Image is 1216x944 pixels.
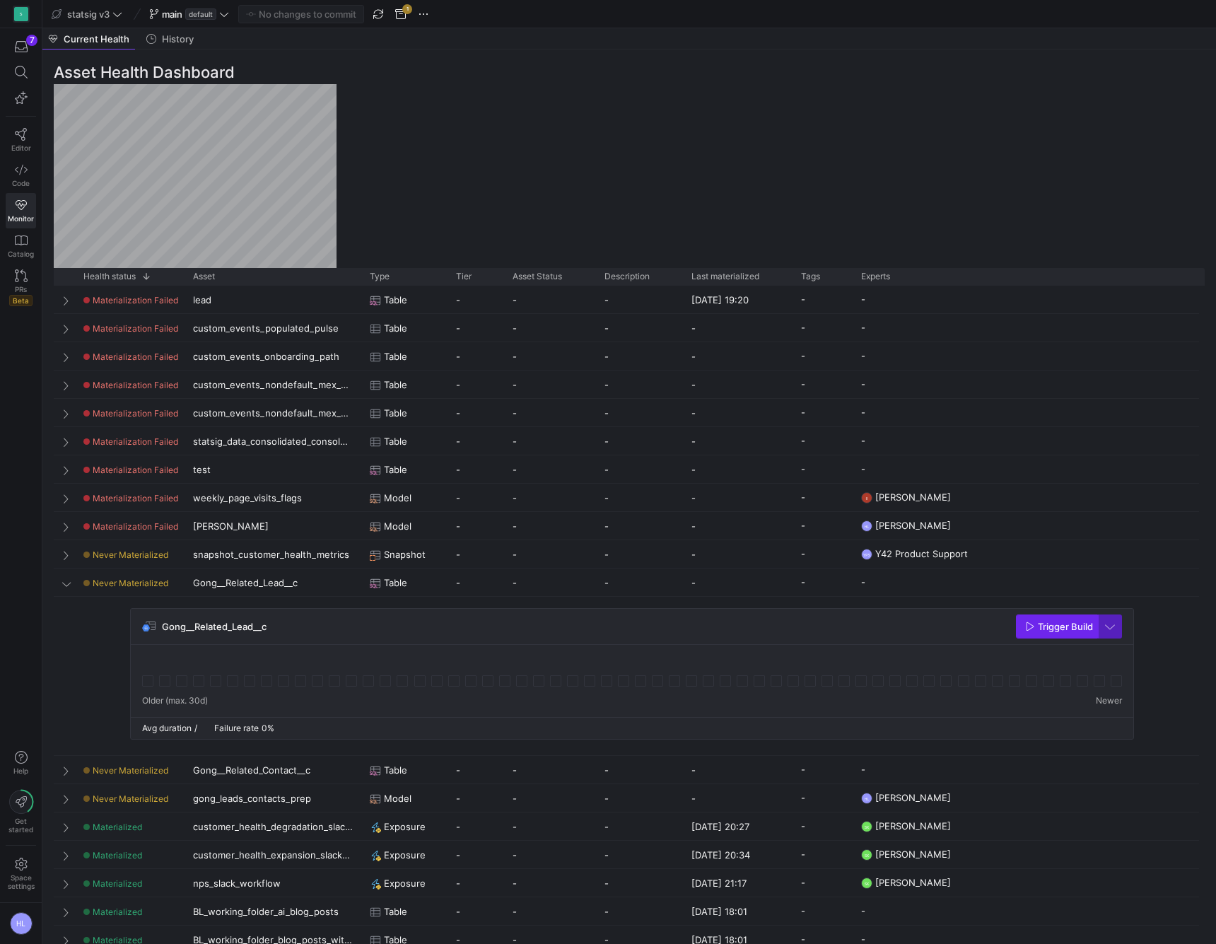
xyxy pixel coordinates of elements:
span: Materialization Failed [93,436,178,447]
span: - [513,400,517,427]
span: Avg duration [142,723,192,733]
span: Tier [456,272,472,281]
div: snapshot_customer_health_metrics [185,540,361,568]
span: - [456,343,460,371]
span: Experts [861,272,890,281]
span: - [513,541,517,569]
span: Editor [11,144,31,152]
span: - [861,455,865,483]
div: [DATE] 19:20 [683,286,793,313]
span: - [801,841,805,868]
span: Monitor [8,214,34,223]
div: - [596,484,683,511]
span: [PERSON_NAME] [875,512,951,540]
span: - [513,813,517,841]
span: - [801,569,805,596]
span: - [801,342,805,370]
div: [DATE] 20:34 [683,841,793,868]
div: [DATE] 21:17 [683,869,793,897]
div: - [683,314,793,342]
span: Model [384,484,411,512]
span: Never Materialized [93,793,168,804]
span: Snapshot [384,541,426,569]
div: - [683,569,793,596]
a: Spacesettings [6,851,36,897]
div: - [683,399,793,426]
div: customer_health_degradation_slack_workflow [185,812,361,840]
div: SK [861,821,872,832]
span: Gong__Related_Lead__c [162,621,267,632]
span: Materialized [93,878,142,889]
span: - [861,371,865,398]
span: main [162,8,182,20]
div: Press SPACE to select this row. [54,342,1205,371]
div: - [683,342,793,370]
div: - [596,841,683,868]
span: Materialization Failed [93,380,178,390]
div: Press SPACE to select this row. [54,512,1205,540]
div: Press SPACE to select this row. [54,784,1205,812]
span: Catalog [8,250,34,258]
span: - [513,343,517,371]
span: - [456,428,460,455]
span: Y42 Product Support [875,540,968,568]
span: Model [384,513,411,540]
span: Space settings [8,873,35,890]
span: Table [384,428,407,455]
span: Older (max. 30d) [142,696,208,706]
span: Newer [1096,696,1122,706]
div: Press SPACE to select this row. [54,427,1205,455]
div: - [596,540,683,568]
div: - [596,455,683,483]
div: lead [185,286,361,313]
div: gong_leads_contacts_prep [185,784,361,812]
div: SK [861,849,872,861]
div: - [596,286,683,313]
span: - [456,870,460,897]
span: - [513,870,517,897]
div: [DATE] 18:01 [683,897,793,925]
div: HL [861,793,872,804]
span: - [801,897,805,925]
div: Press SPACE to select this row. [54,455,1205,484]
span: Table [384,315,407,342]
h3: Asset Health Dashboard [54,61,1205,84]
div: II [861,492,872,503]
div: custom_events_onboarding_path [185,342,361,370]
div: S [14,7,28,21]
span: Help [12,767,30,775]
span: - [456,513,460,540]
span: Table [384,898,407,926]
span: - [513,428,517,455]
span: - [801,286,805,313]
div: Press SPACE to select this row. [54,897,1205,926]
span: - [513,841,517,869]
span: - [801,455,805,483]
span: 0% [262,723,274,733]
span: statsig v3 [67,8,110,20]
div: [DATE] 20:27 [683,812,793,840]
span: - [861,756,865,783]
div: [PERSON_NAME] [185,512,361,540]
span: Model [384,785,411,812]
span: Materialization Failed [93,465,178,475]
span: PRs [15,285,27,293]
div: - [683,512,793,540]
span: Trigger Build [1038,621,1093,632]
span: - [513,315,517,342]
span: - [801,756,805,783]
span: - [861,342,865,370]
span: - [513,286,517,314]
div: 7 [26,35,37,46]
button: Trigger Build [1016,614,1098,639]
div: nps_slack_workflow [185,869,361,897]
div: - [683,784,793,812]
span: Code [12,179,30,187]
div: statsig_data_consolidated_console_metering [185,427,361,455]
span: Tags [801,272,820,281]
a: Code [6,158,36,193]
a: Catalog [6,228,36,264]
span: - [801,869,805,897]
div: Gong__Related_Contact__c [185,756,361,783]
div: weekly_page_visits_flags [185,484,361,511]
